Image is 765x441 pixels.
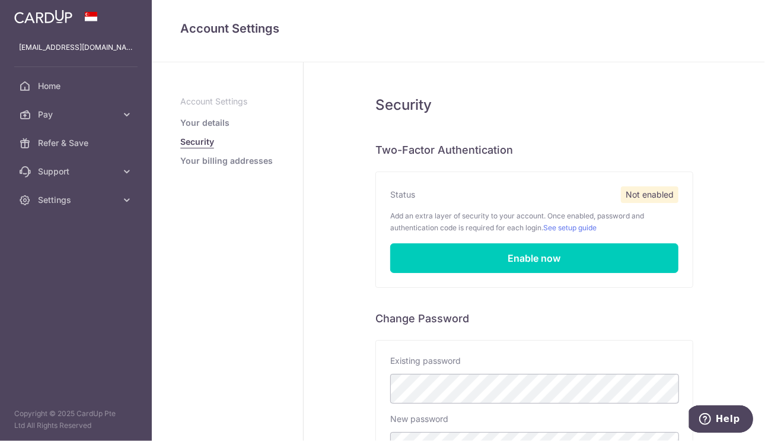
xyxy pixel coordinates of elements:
[180,96,275,107] p: Account Settings
[375,143,693,157] h6: Two-Factor Authentication
[543,223,597,232] a: See setup guide
[180,136,214,148] a: Security
[38,80,116,92] span: Home
[38,109,116,120] span: Pay
[38,137,116,149] span: Refer & Save
[390,189,415,201] label: Status
[375,96,693,115] h5: Security
[375,312,693,326] h6: Change Password
[621,186,678,203] span: Not enabled
[14,9,72,24] img: CardUp
[19,42,133,53] p: [EMAIL_ADDRESS][DOMAIN_NAME]
[27,8,51,19] span: Help
[390,210,678,234] p: Add an extra layer of security to your account. Once enabled, password and authentication code is...
[390,355,461,367] label: Existing password
[180,117,230,129] a: Your details
[390,243,678,273] a: Enable now
[390,413,448,425] label: New password
[689,405,753,435] iframe: Opens a widget where you can find more information
[180,19,737,38] h4: Account Settings
[180,155,273,167] a: Your billing addresses
[38,166,116,177] span: Support
[38,194,116,206] span: Settings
